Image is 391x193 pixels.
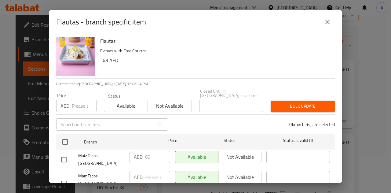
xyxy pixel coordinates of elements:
input: Please enter price [145,151,170,163]
p: AED [134,153,143,161]
span: Maiz Tacos, [GEOGRAPHIC_DATA] [78,152,125,167]
p: Current time in [GEOGRAPHIC_DATA] is [DATE] 12:08:24 PM [56,81,335,87]
button: Bulk update [271,101,335,112]
input: Please enter price [145,171,170,183]
p: AED [60,102,69,109]
input: Search in branches [56,118,154,131]
h2: Flautas - branch specific item [56,17,146,27]
span: Available [107,102,145,110]
span: Not available [150,102,189,110]
h6: 63 AED [103,56,330,65]
span: Status is valid till [266,137,330,144]
p: AED [134,173,143,181]
p: 0 branche(s) are selected [289,121,335,128]
span: Bulk update [276,102,330,110]
img: Flautas [56,37,95,76]
input: Please enter price [72,100,97,112]
h6: Flautas [100,37,330,45]
span: Status [198,137,261,144]
span: Price [152,137,193,144]
p: Flatuas with Free Churros [100,47,330,55]
span: Branch [84,138,148,146]
button: close [320,15,335,29]
button: Available [104,100,148,112]
button: Not available [148,100,192,112]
